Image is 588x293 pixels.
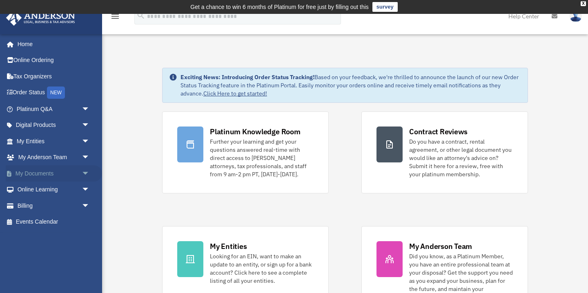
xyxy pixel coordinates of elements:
[409,127,468,137] div: Contract Reviews
[6,36,98,52] a: Home
[110,11,120,21] i: menu
[6,149,102,166] a: My Anderson Teamarrow_drop_down
[210,138,314,178] div: Further your learning and get your questions answered real-time with direct access to [PERSON_NAM...
[6,84,102,101] a: Order StatusNEW
[82,117,98,134] span: arrow_drop_down
[6,52,102,69] a: Online Ordering
[82,182,98,198] span: arrow_drop_down
[82,198,98,214] span: arrow_drop_down
[203,90,267,97] a: Click Here to get started!
[82,165,98,182] span: arrow_drop_down
[6,68,102,84] a: Tax Organizers
[82,101,98,118] span: arrow_drop_down
[409,241,472,251] div: My Anderson Team
[136,11,145,20] i: search
[6,182,102,198] a: Online Learningarrow_drop_down
[581,1,586,6] div: close
[4,10,78,26] img: Anderson Advisors Platinum Portal
[6,198,102,214] a: Billingarrow_drop_down
[6,214,102,230] a: Events Calendar
[82,149,98,166] span: arrow_drop_down
[372,2,398,12] a: survey
[47,87,65,99] div: NEW
[210,127,301,137] div: Platinum Knowledge Room
[409,138,513,178] div: Do you have a contract, rental agreement, or other legal document you would like an attorney's ad...
[180,73,521,98] div: Based on your feedback, we're thrilled to announce the launch of our new Order Status Tracking fe...
[180,73,314,81] strong: Exciting News: Introducing Order Status Tracking!
[82,133,98,150] span: arrow_drop_down
[6,101,102,117] a: Platinum Q&Aarrow_drop_down
[210,252,314,285] div: Looking for an EIN, want to make an update to an entity, or sign up for a bank account? Click her...
[162,111,329,193] a: Platinum Knowledge Room Further your learning and get your questions answered real-time with dire...
[6,133,102,149] a: My Entitiesarrow_drop_down
[210,241,247,251] div: My Entities
[361,111,528,193] a: Contract Reviews Do you have a contract, rental agreement, or other legal document you would like...
[6,165,102,182] a: My Documentsarrow_drop_down
[190,2,369,12] div: Get a chance to win 6 months of Platinum for free just by filling out this
[570,10,582,22] img: User Pic
[110,14,120,21] a: menu
[6,117,102,133] a: Digital Productsarrow_drop_down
